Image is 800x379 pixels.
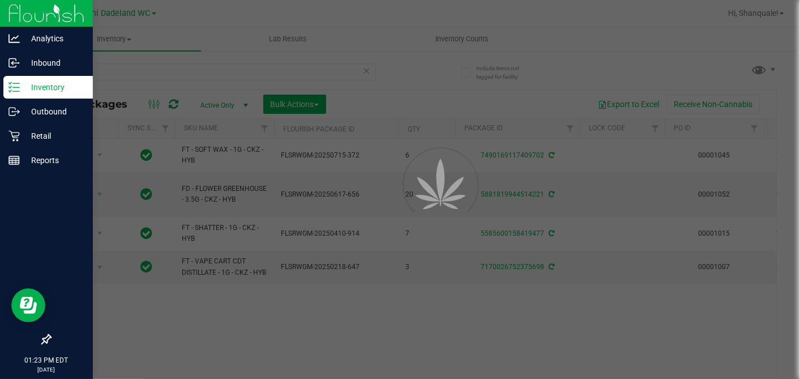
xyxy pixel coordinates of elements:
inline-svg: Inbound [8,57,20,69]
inline-svg: Outbound [8,106,20,117]
inline-svg: Inventory [8,82,20,93]
p: Inbound [20,56,88,70]
p: 01:23 PM EDT [5,355,88,365]
p: Retail [20,129,88,143]
p: Inventory [20,80,88,94]
inline-svg: Analytics [8,33,20,44]
p: Analytics [20,32,88,45]
inline-svg: Retail [8,130,20,142]
p: [DATE] [5,365,88,374]
iframe: Resource center [11,288,45,322]
inline-svg: Reports [8,155,20,166]
p: Outbound [20,105,88,118]
p: Reports [20,154,88,167]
